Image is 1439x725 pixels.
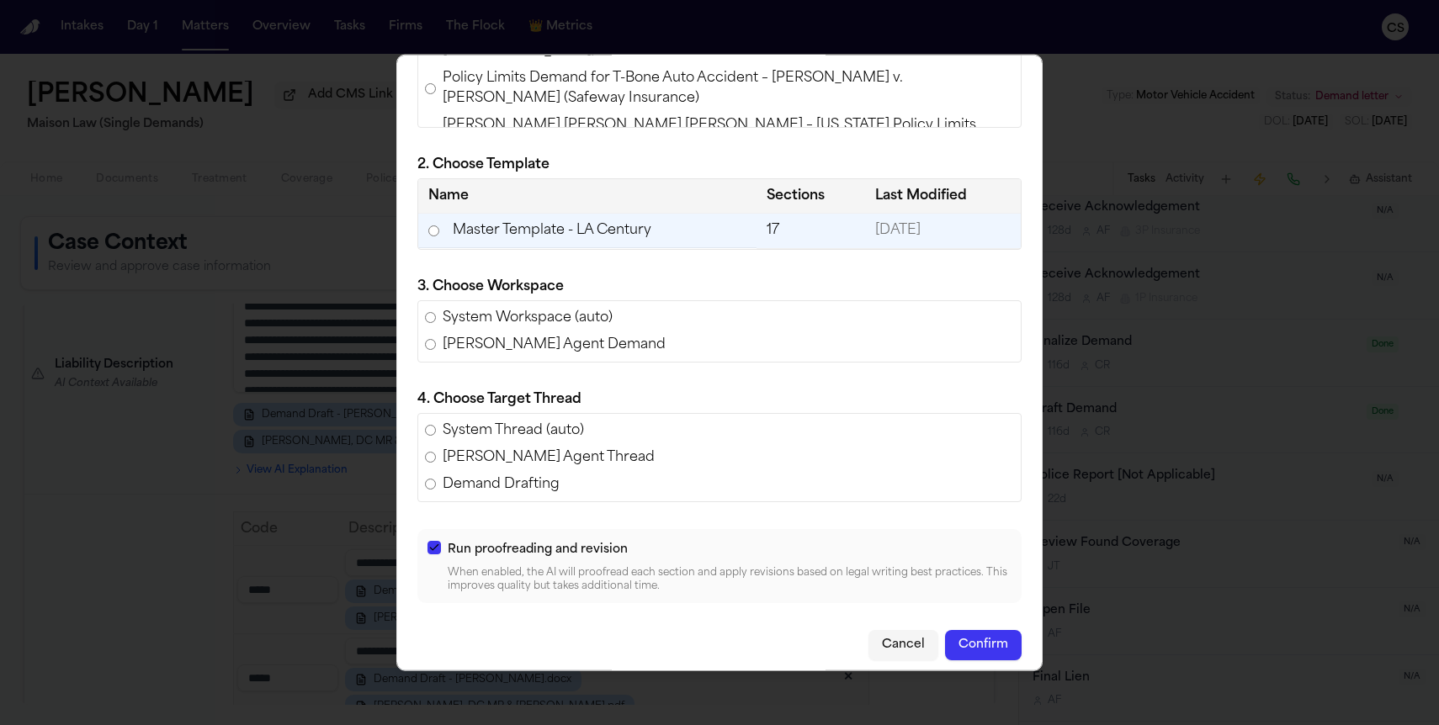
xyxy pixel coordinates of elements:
[425,425,436,436] input: System Thread (auto)
[443,447,655,467] span: [PERSON_NAME] Agent Thread
[425,82,436,93] input: Policy Limits Demand for T-Bone Auto Accident – [PERSON_NAME] v. [PERSON_NAME] (Safeway Insurance)
[443,68,1014,108] span: Policy Limits Demand for T-Bone Auto Accident – [PERSON_NAME] v. [PERSON_NAME] (Safeway Insurance)
[425,339,436,350] input: [PERSON_NAME] Agent Demand
[417,155,1022,175] p: 2. Choose Template
[425,312,436,323] input: System Workspace (auto)
[418,179,757,214] th: Name
[443,334,666,354] span: [PERSON_NAME] Agent Demand
[448,565,1012,592] p: When enabled, the AI will proofread each section and apply revisions based on legal writing best ...
[865,213,1021,248] td: [DATE]
[757,179,865,214] th: Sections
[417,389,1022,409] p: 4. Choose Target Thread
[945,629,1022,659] button: Confirm
[425,479,436,490] input: Demand Drafting
[417,276,1022,296] p: 3. Choose Workspace
[868,629,938,659] button: Cancel
[448,542,628,555] span: Run proofreading and revision
[443,474,560,494] span: Demand Drafting
[425,452,436,463] input: [PERSON_NAME] Agent Thread
[757,213,865,248] td: 17
[443,307,613,327] span: System Workspace (auto)
[418,214,757,248] td: Master Template - LA Century
[865,179,1021,214] th: Last Modified
[443,420,584,440] span: System Thread (auto)
[443,115,1014,156] span: [PERSON_NAME] [PERSON_NAME] [PERSON_NAME] – [US_STATE] Policy Limits Demand (Rear-End Auto Accide...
